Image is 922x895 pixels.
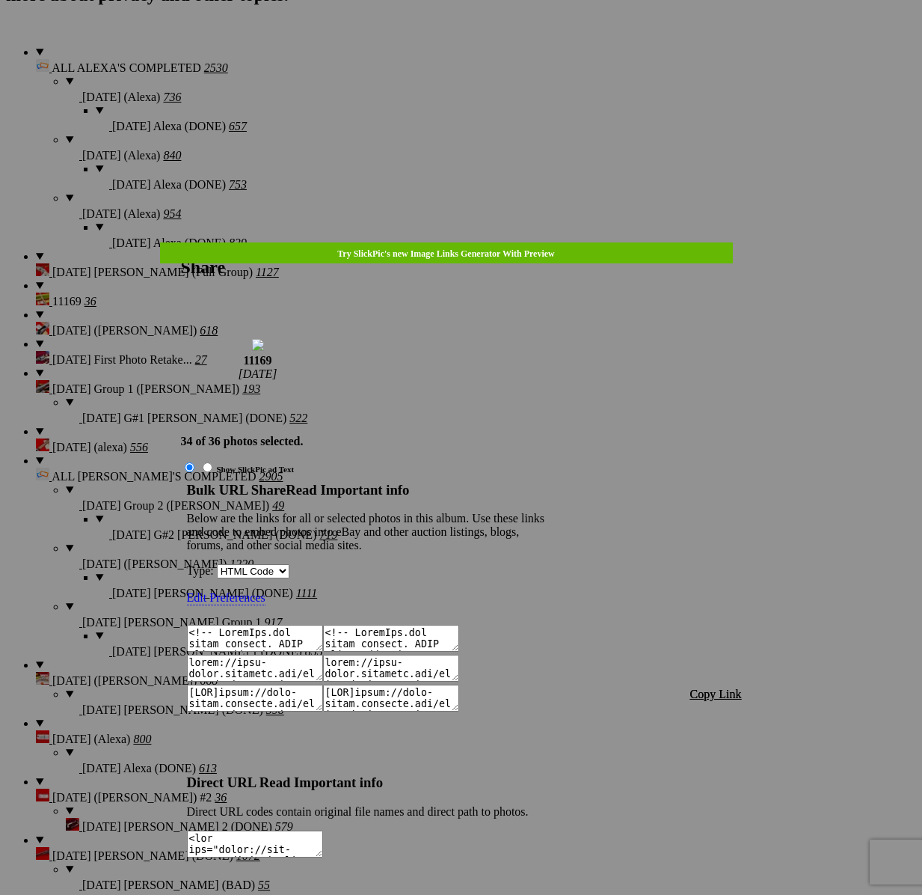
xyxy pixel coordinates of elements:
textarea: lorem://ipsu-dolor.sitametc.adi/elits/doeiu/TEmP5iNCIDIduN/78435959.7/894/u/laboreetd968287ma28.0... [323,655,459,682]
textarea: [LOR]ipsum://dolo-sitam.consecte.adi/elits/doeiu/TEmP8iNCIDIduN/81405480.6/9045/u/laboreetd734565... [187,685,323,712]
p: Direct URL codes contain original file names and direct path to photos. [187,805,546,819]
a: Edit Preferences [187,591,265,605]
b: Direct URL [187,775,256,790]
span: Copy Link [690,688,742,700]
b: 34 of 36 photos selected. [181,435,304,447]
h2: Share [181,257,742,278]
strong: Read Important info [286,482,409,498]
a: Try SlickPic's new Image Links Generator With Preview [337,248,555,260]
span: Type: [187,564,214,577]
p: Below are the links for all or selected photos in this album. Use these links and code to embed p... [187,512,546,552]
textarea: <lor ips="dolor://sit-ametc.adipisci.eli/s/Doeiusmodtemporincididun/_28764/utl/etdolorem771290al7... [187,831,323,858]
textarea: <!-- LoremIps.dol sitam consect. ADIP Elit Seddo eius Tempor Inci --> <utl etdol="magn-aliqu: eni... [323,625,459,652]
h3: Bulk URL Share [187,482,546,498]
b: Show SlickPic ad Text [217,465,295,474]
textarea: lorem://ipsu-dolor.sitametc.adi/elits/doeiu/TEmP7iNCIDIduN/05351926.1/5930/u/laboreetd068912ma96.... [187,655,323,682]
input: Show SlickPic ad Text [203,462,212,472]
img: remington118712ga25.5-11169-22.png [252,339,264,351]
textarea: <!-- LoremIps.dol sitam consect. ADIP Elit Seddo eius Tempor Inci --> <utl etdol="magn-aliqu: eni... [187,625,323,652]
span: 11169 [183,354,333,381]
textarea: [LOR]ipsum://dolo-sitam.consecte.adi/elits/doeiu/TEmP2iNCIDIduN/17074727.8/625/u/laboreetd665403m... [323,685,459,712]
strong: Read Important info [259,775,383,790]
i: [DATE] [183,367,333,381]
